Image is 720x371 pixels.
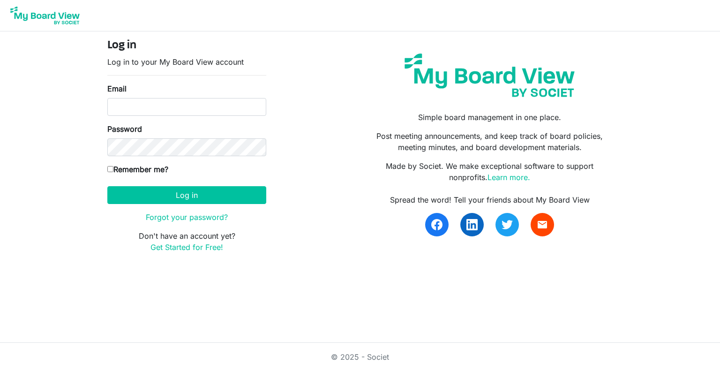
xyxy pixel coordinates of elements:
p: Simple board management in one place. [367,112,613,123]
h4: Log in [107,39,266,53]
a: email [531,213,554,236]
span: email [537,219,548,230]
button: Log in [107,186,266,204]
label: Remember me? [107,164,168,175]
a: Forgot your password? [146,212,228,222]
p: Made by Societ. We make exceptional software to support nonprofits. [367,160,613,183]
img: facebook.svg [431,219,442,230]
div: Spread the word! Tell your friends about My Board View [367,194,613,205]
img: twitter.svg [502,219,513,230]
a: © 2025 - Societ [331,352,389,362]
img: My Board View Logo [7,4,82,27]
label: Password [107,123,142,135]
p: Post meeting announcements, and keep track of board policies, meeting minutes, and board developm... [367,130,613,153]
a: Get Started for Free! [150,242,223,252]
p: Don't have an account yet? [107,230,266,253]
a: Learn more. [487,173,530,182]
img: my-board-view-societ.svg [397,46,582,104]
label: Email [107,83,127,94]
p: Log in to your My Board View account [107,56,266,68]
img: linkedin.svg [466,219,478,230]
input: Remember me? [107,166,113,172]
